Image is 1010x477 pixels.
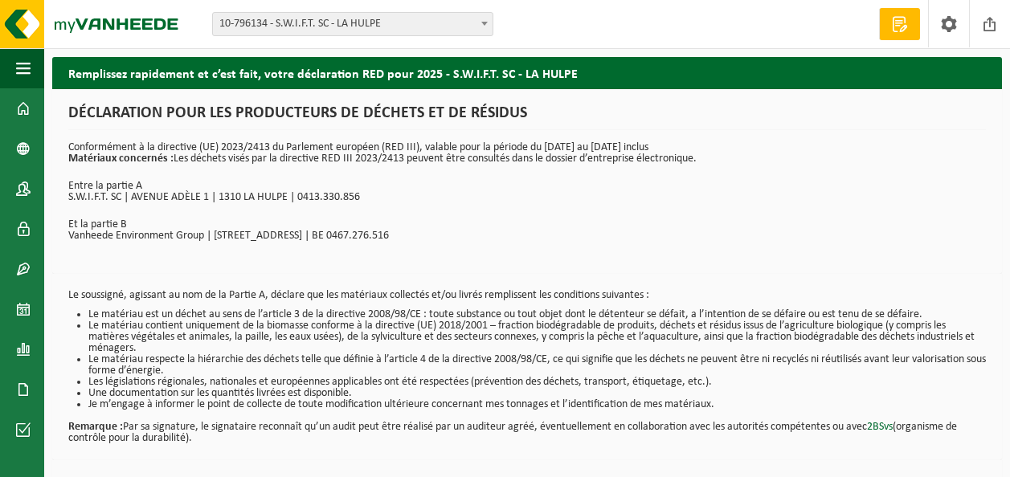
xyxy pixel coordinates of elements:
li: Je m’engage à informer le point de collecte de toute modification ultérieure concernant mes tonna... [88,399,986,410]
strong: Matériaux concernés : [68,153,174,165]
li: Le matériau respecte la hiérarchie des déchets telle que définie à l’article 4 de la directive 20... [88,354,986,377]
p: Vanheede Environment Group | [STREET_ADDRESS] | BE 0467.276.516 [68,230,986,242]
span: 10-796134 - S.W.I.F.T. SC - LA HULPE [212,12,493,36]
p: Par sa signature, le signataire reconnaît qu’un audit peut être réalisé par un auditeur agréé, év... [68,410,986,444]
strong: Remarque : [68,421,123,433]
p: Le soussigné, agissant au nom de la Partie A, déclare que les matériaux collectés et/ou livrés re... [68,290,986,301]
li: Le matériau contient uniquement de la biomasse conforme à la directive (UE) 2018/2001 – fraction ... [88,320,986,354]
span: 10-796134 - S.W.I.F.T. SC - LA HULPE [213,13,493,35]
p: Et la partie B [68,219,986,230]
p: Conformément à la directive (UE) 2023/2413 du Parlement européen (RED III), valable pour la pério... [68,142,986,165]
li: Le matériau est un déchet au sens de l’article 3 de la directive 2008/98/CE : toute substance ou ... [88,309,986,320]
li: Une documentation sur les quantités livrées est disponible. [88,388,986,399]
h2: Remplissez rapidement et c’est fait, votre déclaration RED pour 2025 - S.W.I.F.T. SC - LA HULPE [52,57,1002,88]
iframe: chat widget [8,442,268,477]
p: S.W.I.F.T. SC | AVENUE ADÈLE 1 | 1310 LA HULPE | 0413.330.856 [68,192,986,203]
a: 2BSvs [867,421,893,433]
h1: DÉCLARATION POUR LES PRODUCTEURS DE DÉCHETS ET DE RÉSIDUS [68,105,986,130]
li: Les législations régionales, nationales et européennes applicables ont été respectées (prévention... [88,377,986,388]
p: Entre la partie A [68,181,986,192]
